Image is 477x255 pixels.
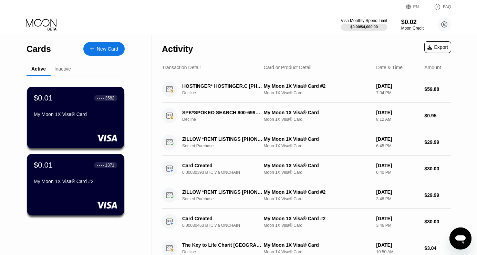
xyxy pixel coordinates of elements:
[182,216,263,221] div: Card Created
[341,18,387,23] div: Visa Monthly Spend Limit
[182,117,269,122] div: Decline
[162,156,451,182] div: Card Created0.00030393 BTC via ONCHAINMy Moon 1X Visa® CardMoon 1X Visa® Card[DATE]6:40 PM$30.00
[182,196,269,201] div: Settled Purchase
[264,136,371,142] div: My Moon 1X Visa® Card
[105,96,114,100] div: 3582
[376,223,419,228] div: 3:46 PM
[34,111,117,117] div: My Moon 1X Visa® Card
[443,4,451,9] div: FAQ
[182,110,263,115] div: SPK*SPOKEO SEARCH 800-6994264 US
[376,110,419,115] div: [DATE]
[97,164,104,166] div: ● ● ● ●
[182,170,269,175] div: 0.00030393 BTC via ONCHAIN
[162,182,451,209] div: ZILLOW *RENT LISTINGS [PHONE_NUMBER] USSettled PurchaseMy Moon 1X Visa® Card #2Moon 1X Visa® Card...
[162,103,451,129] div: SPK*SPOKEO SEARCH 800-6994264 USDeclineMy Moon 1X Visa® CardMoon 1X Visa® Card[DATE]8:12 AM$0.95
[182,189,263,195] div: ZILLOW *RENT LISTINGS [PHONE_NUMBER] US
[376,65,403,70] div: Date & Time
[264,249,371,254] div: Moon 1X Visa® Card
[401,19,424,31] div: $0.02Moon Credit
[162,209,451,235] div: Card Created0.00030463 BTC via ONCHAINMy Moon 1X Visa® Card #2Moon 1X Visa® Card[DATE]3:46 PM$30.00
[105,163,114,168] div: 1371
[413,4,419,9] div: EN
[264,223,371,228] div: Moon 1X Visa® Card
[376,117,419,122] div: 8:12 AM
[424,166,451,171] div: $30.00
[182,144,269,148] div: Settled Purchase
[376,83,419,89] div: [DATE]
[162,129,451,156] div: ZILLOW *RENT LISTINGS [PHONE_NUMBER] USSettled PurchaseMy Moon 1X Visa® CardMoon 1X Visa® Card[DA...
[401,19,424,26] div: $0.02
[424,139,451,145] div: $29.99
[31,66,46,72] div: Active
[97,97,104,99] div: ● ● ● ●
[34,161,53,170] div: $0.01
[350,25,378,29] div: $0.00 / $4,000.00
[264,196,371,201] div: Moon 1X Visa® Card
[264,91,371,95] div: Moon 1X Visa® Card
[424,65,441,70] div: Amount
[341,18,387,31] div: Visa Monthly Spend Limit$0.00/$4,000.00
[424,219,451,224] div: $30.00
[376,136,419,142] div: [DATE]
[264,163,371,168] div: My Moon 1X Visa® Card
[376,144,419,148] div: 6:45 PM
[34,179,117,184] div: My Moon 1X Visa® Card #2
[264,117,371,122] div: Moon 1X Visa® Card
[376,163,419,168] div: [DATE]
[162,76,451,103] div: HOSTINGER* HOSTINGER.C [PHONE_NUMBER] CYDeclineMy Moon 1X Visa® Card #2Moon 1X Visa® Card[DATE]7:...
[27,44,51,54] div: Cards
[34,94,53,103] div: $0.01
[376,189,419,195] div: [DATE]
[427,3,451,10] div: FAQ
[376,216,419,221] div: [DATE]
[376,170,419,175] div: 6:40 PM
[376,249,419,254] div: 10:50 AM
[264,83,371,89] div: My Moon 1X Visa® Card #2
[97,46,118,52] div: New Card
[264,216,371,221] div: My Moon 1X Visa® Card #2
[406,3,427,10] div: EN
[264,242,371,248] div: My Moon 1X Visa® Card
[449,227,471,249] iframe: Button to launch messaging window
[424,86,451,92] div: $59.88
[27,87,124,148] div: $0.01● ● ● ●3582My Moon 1X Visa® Card
[376,91,419,95] div: 7:04 PM
[182,163,263,168] div: Card Created
[54,66,71,72] div: Inactive
[424,192,451,198] div: $29.99
[27,154,124,215] div: $0.01● ● ● ●1371My Moon 1X Visa® Card #2
[427,44,448,50] div: Export
[264,144,371,148] div: Moon 1X Visa® Card
[376,196,419,201] div: 3:48 PM
[182,83,263,89] div: HOSTINGER* HOSTINGER.C [PHONE_NUMBER] CY
[264,110,371,115] div: My Moon 1X Visa® Card
[424,113,451,118] div: $0.95
[264,189,371,195] div: My Moon 1X Visa® Card #2
[162,65,200,70] div: Transaction Detail
[182,136,263,142] div: ZILLOW *RENT LISTINGS [PHONE_NUMBER] US
[182,242,263,248] div: The Key to Life Charit [GEOGRAPHIC_DATA] [GEOGRAPHIC_DATA]
[182,91,269,95] div: Decline
[182,249,269,254] div: Decline
[424,245,451,251] div: $3.04
[182,223,269,228] div: 0.00030463 BTC via ONCHAIN
[401,26,424,31] div: Moon Credit
[424,41,451,53] div: Export
[376,242,419,248] div: [DATE]
[264,65,312,70] div: Card or Product Detail
[83,42,125,56] div: New Card
[264,170,371,175] div: Moon 1X Visa® Card
[162,44,193,54] div: Activity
